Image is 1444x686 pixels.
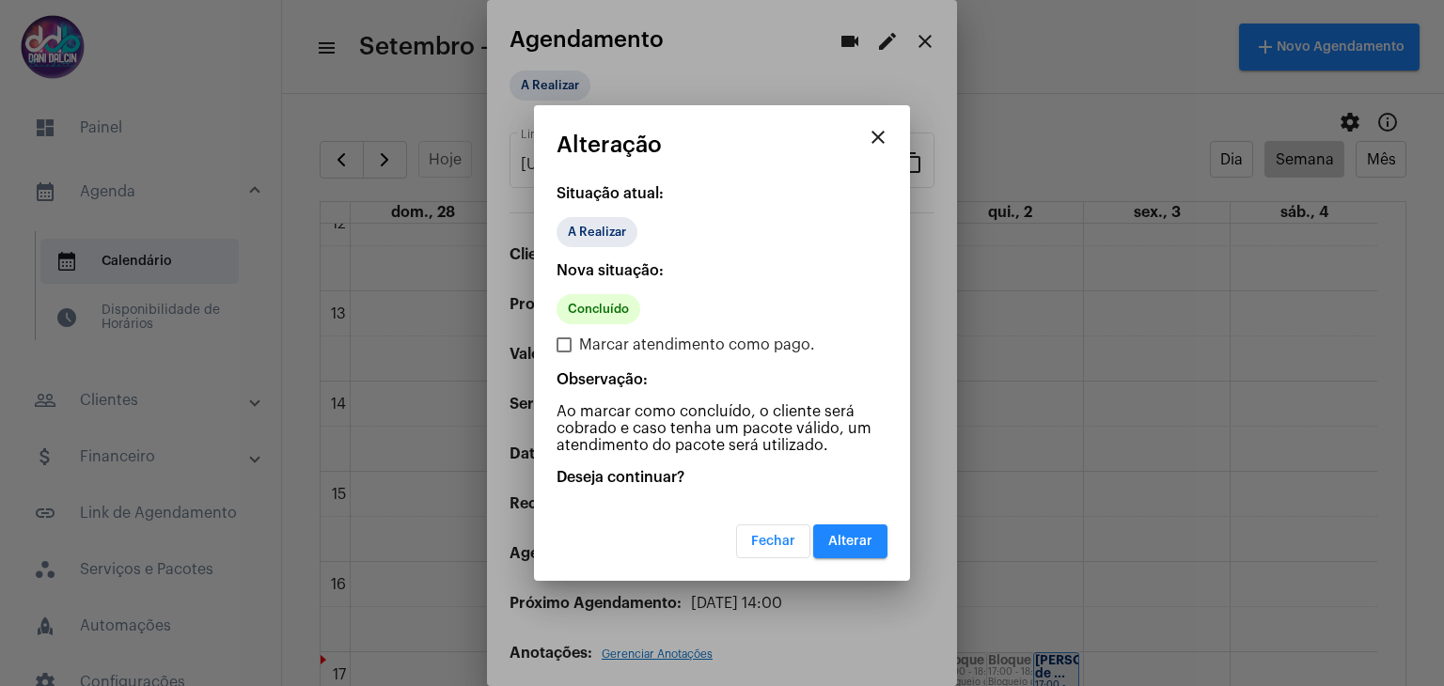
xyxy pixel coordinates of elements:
mat-icon: close [867,126,889,148]
p: Situação atual: [557,185,887,202]
mat-chip: Concluído [557,294,640,324]
p: Deseja continuar? [557,469,887,486]
span: Alteração [557,133,662,157]
p: Nova situação: [557,262,887,279]
span: Alterar [828,535,872,548]
p: Ao marcar como concluído, o cliente será cobrado e caso tenha um pacote válido, um atendimento do... [557,403,887,454]
button: Fechar [736,524,810,558]
button: Alterar [813,524,887,558]
mat-chip: A Realizar [557,217,637,247]
span: Fechar [751,535,795,548]
p: Observação: [557,371,887,388]
span: Marcar atendimento como pago. [579,334,815,356]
